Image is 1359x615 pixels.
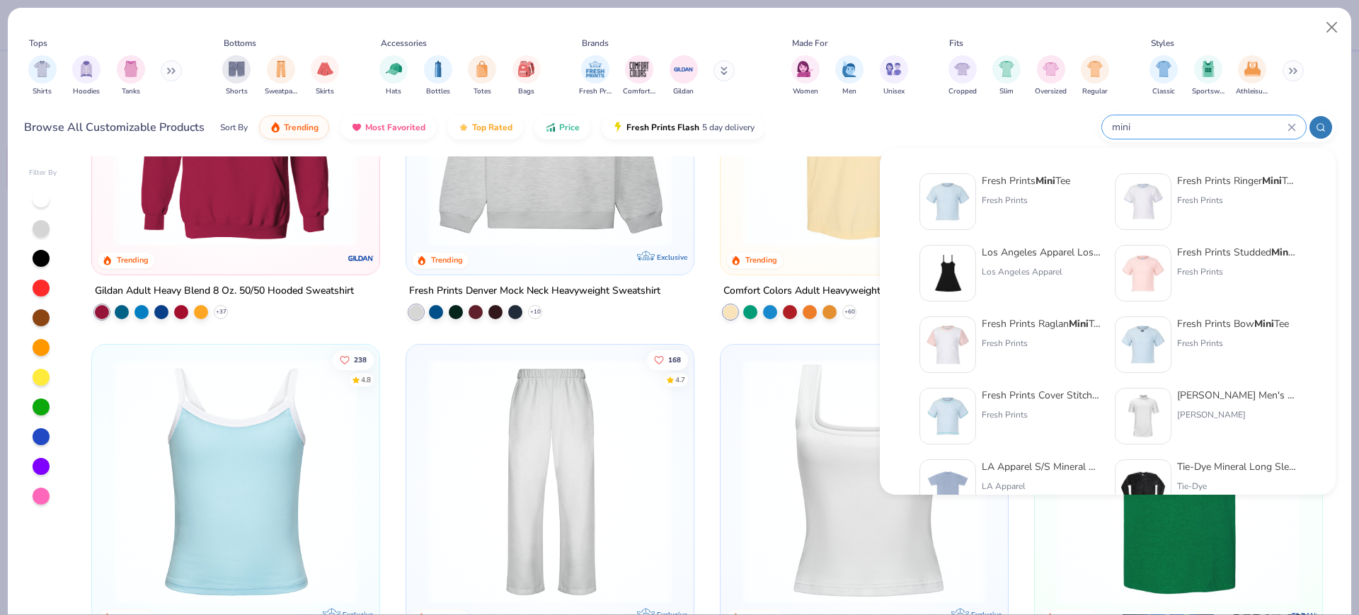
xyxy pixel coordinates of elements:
[982,173,1070,188] div: Fresh Prints Tee
[220,121,248,134] div: Sort By
[1271,246,1295,259] strong: Mini
[379,55,408,97] button: filter button
[333,350,374,369] button: Like
[1111,119,1288,135] input: Try "T-Shirt"
[926,323,970,367] img: a3013108-ad68-402b-97dc-aa0441a165a4
[982,265,1101,278] div: Los Angeles Apparel
[1087,61,1103,77] img: Regular Image
[534,115,590,139] button: Price
[1149,55,1178,97] div: filter for Classic
[117,55,145,97] div: filter for Tanks
[265,86,297,97] span: Sweatpants
[420,359,679,604] img: df5250ff-6f61-4206-a12c-24931b20f13c
[982,480,1101,493] div: LA Apparel
[675,374,685,385] div: 4.7
[518,61,534,77] img: Bags Image
[106,359,365,604] img: a25d9891-da96-49f3-a35e-76288174bf3a
[512,55,541,97] div: filter for Bags
[948,55,977,97] button: filter button
[999,61,1014,77] img: Slim Image
[424,55,452,97] div: filter for Bottles
[1177,265,1296,278] div: Fresh Prints
[468,55,496,97] div: filter for Totes
[885,61,902,77] img: Unisex Image
[386,86,401,97] span: Hats
[926,251,970,295] img: 774b22c7-3e2f-4b8c-9616-217f6905903d
[844,308,854,316] span: + 60
[430,61,446,77] img: Bottles Image
[673,59,694,80] img: Gildan Image
[222,55,251,97] div: filter for Shorts
[679,1,939,246] img: a90f7c54-8796-4cb2-9d6e-4e9644cfe0fe
[1177,388,1296,403] div: [PERSON_NAME] Men's Solid Stretch Polo
[1177,459,1296,474] div: Tie-Dye Mineral Long Sleeve T-Shirt
[647,350,688,369] button: Like
[1035,55,1067,97] button: filter button
[793,86,818,97] span: Women
[1036,174,1055,188] strong: Mini
[123,61,139,77] img: Tanks Image
[702,120,755,136] span: 5 day delivery
[1262,174,1282,188] strong: Mini
[226,86,248,97] span: Shorts
[670,55,698,97] div: filter for Gildan
[33,86,52,97] span: Shirts
[723,282,914,300] div: Comfort Colors Adult Heavyweight T-Shirt
[629,59,650,80] img: Comfort Colors Image
[1244,61,1261,77] img: Athleisure Image
[29,168,57,178] div: Filter By
[657,253,687,262] span: Exclusive
[458,122,469,133] img: TopRated.gif
[28,55,57,97] div: filter for Shirts
[1121,394,1165,438] img: f82ca0e9-0bec-494b-a74a-2c3d6741733b
[623,86,655,97] span: Comfort Colors
[340,115,436,139] button: Most Favorited
[1177,408,1296,421] div: [PERSON_NAME]
[735,1,994,246] img: 029b8af0-80e6-406f-9fdc-fdf898547912
[1177,316,1289,331] div: Fresh Prints Bow Tee
[585,59,606,80] img: Fresh Prints Image
[954,61,970,77] img: Cropped Image
[623,55,655,97] div: filter for Comfort Colors
[791,55,820,97] button: filter button
[999,86,1014,97] span: Slim
[1082,86,1108,97] span: Regular
[79,61,94,77] img: Hoodies Image
[1151,37,1174,50] div: Styles
[1192,55,1225,97] button: filter button
[472,122,512,133] span: Top Rated
[982,194,1070,207] div: Fresh Prints
[1121,251,1165,295] img: 1a2c6ba4-25a5-4a7c-813e-5408472945e7
[1035,86,1067,97] span: Oversized
[582,37,609,50] div: Brands
[351,122,362,133] img: most_fav.gif
[273,61,289,77] img: Sweatpants Image
[1149,55,1178,97] button: filter button
[381,37,427,50] div: Accessories
[24,119,205,136] div: Browse All Customizable Products
[559,122,580,133] span: Price
[420,1,679,246] img: f5d85501-0dbb-4ee4-b115-c08fa3845d83
[1200,61,1216,77] img: Sportswear Image
[28,55,57,97] button: filter button
[1236,55,1268,97] button: filter button
[95,282,354,300] div: Gildan Adult Heavy Blend 8 Oz. 50/50 Hooded Sweatshirt
[424,55,452,97] button: filter button
[317,61,333,77] img: Skirts Image
[1081,55,1109,97] button: filter button
[1121,323,1165,367] img: 3e3b11ad-b1b5-4081-a59a-63780477980f
[880,55,908,97] button: filter button
[468,55,496,97] button: filter button
[311,55,339,97] div: filter for Skirts
[982,408,1101,421] div: Fresh Prints
[426,86,450,97] span: Bottles
[579,55,612,97] button: filter button
[311,55,339,97] button: filter button
[1121,466,1165,510] img: 7e398836-1bfd-42d2-b5e0-ab6b1542f566
[992,55,1021,97] div: filter for Slim
[602,115,765,139] button: Fresh Prints Flash5 day delivery
[347,244,375,272] img: Gildan logo
[579,55,612,97] div: filter for Fresh Prints
[992,55,1021,97] button: filter button
[949,37,963,50] div: Fits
